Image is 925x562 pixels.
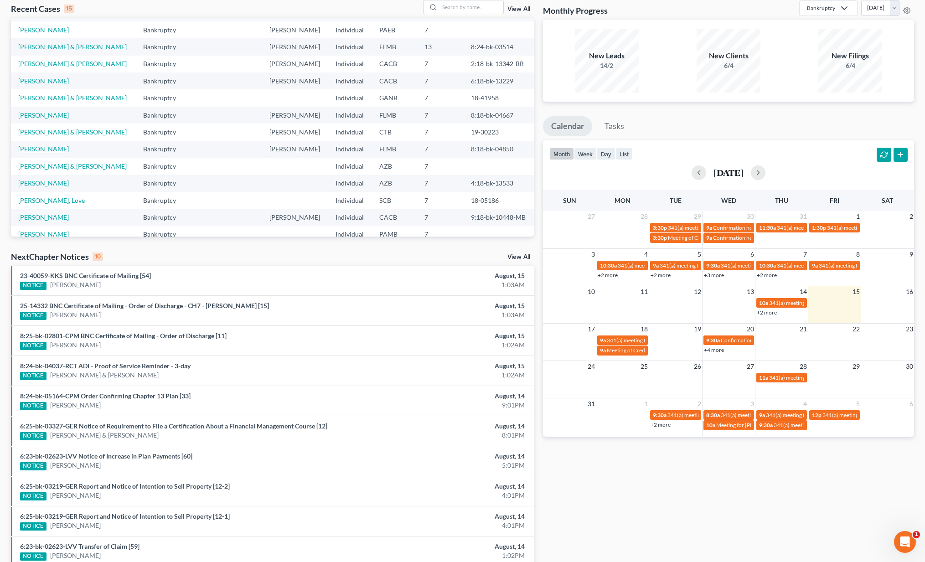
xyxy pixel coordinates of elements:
a: [PERSON_NAME] & [PERSON_NAME] [50,371,159,380]
span: 3:30p [653,224,667,231]
div: 1:02AM [363,340,525,350]
span: 341(a) meeting for [PERSON_NAME] [766,412,854,418]
a: [PERSON_NAME] [18,26,69,34]
a: 6:23-bk-02623-LVV Transfer of Claim [59] [20,542,140,550]
span: 10 [587,286,596,297]
span: 28 [799,361,808,372]
span: 1:30p [812,224,826,231]
span: 27 [587,211,596,222]
div: Bankruptcy [807,4,835,12]
span: 1 [913,531,920,538]
a: [PERSON_NAME] & [PERSON_NAME] [18,60,127,67]
td: [PERSON_NAME] [262,38,328,55]
td: [PERSON_NAME] [262,21,328,38]
span: 29 [852,361,861,372]
span: Sat [882,196,893,204]
span: 19 [693,324,702,335]
td: Bankruptcy [136,158,194,175]
span: 15 [852,286,861,297]
a: +2 more [651,272,671,278]
span: 8:30a [706,412,720,418]
span: 341(a) meeting for [PERSON_NAME] & [PERSON_NAME] De [PERSON_NAME] [618,262,806,269]
span: 341(a) meeting for [PERSON_NAME] [660,262,748,269]
a: [PERSON_NAME] & [PERSON_NAME] [18,162,127,170]
span: 341(a) meeting for [PERSON_NAME] [721,262,809,269]
td: 7 [417,226,464,243]
td: Individual [328,56,372,72]
td: Individual [328,175,372,192]
div: New Filings [818,51,882,61]
td: 18-41958 [464,89,534,106]
td: 8:18-bk-04850 [464,141,534,158]
a: +4 more [704,346,724,353]
a: Calendar [543,116,592,136]
td: Bankruptcy [136,89,194,106]
span: 341(a) meeting for [PERSON_NAME] [827,224,915,231]
a: +2 more [651,421,671,428]
span: 341(a) meeting for [PERSON_NAME] [668,224,756,231]
span: 12 [693,286,702,297]
div: NextChapter Notices [11,251,103,262]
span: 6 [909,398,914,409]
a: 8:24-bk-05164-CPM Order Confirming Chapter 13 Plan [33] [20,392,191,400]
td: GANB [372,89,418,106]
td: CACB [372,56,418,72]
td: 7 [417,21,464,38]
span: 21 [799,324,808,335]
span: 5 [697,249,702,260]
div: Recent Cases [11,3,74,14]
a: [PERSON_NAME] & [PERSON_NAME] [50,431,159,440]
a: [PERSON_NAME] [18,77,69,85]
span: 341(a) meeting for [PERSON_NAME] [822,412,910,418]
td: [PERSON_NAME] [262,141,328,158]
span: 20 [746,324,755,335]
span: 9:30a [706,262,720,269]
span: 16 [905,286,914,297]
span: 31 [799,211,808,222]
td: Individual [328,158,372,175]
div: August, 14 [363,452,525,461]
span: Confirmation hearing for [PERSON_NAME] & [PERSON_NAME] [713,224,865,231]
td: FLMB [372,107,418,124]
div: 6/4 [818,61,882,70]
td: 8:24-bk-03514 [464,38,534,55]
a: [PERSON_NAME] [50,401,101,410]
td: 7 [417,141,464,158]
div: NOTICE [20,282,47,290]
span: 9a [706,224,712,231]
div: 8:01PM [363,431,525,440]
a: View All [507,6,530,12]
span: 29 [693,211,702,222]
a: 8:25-bk-02801-CPM BNC Certificate of Mailing - Order of Discharge [11] [20,332,227,340]
td: Bankruptcy [136,124,194,140]
div: August, 14 [363,422,525,431]
td: Individual [328,192,372,209]
div: August, 15 [363,361,525,371]
td: CACB [372,209,418,226]
a: [PERSON_NAME] [50,310,101,320]
td: FLMB [372,141,418,158]
a: [PERSON_NAME] & [PERSON_NAME] [18,43,127,51]
td: 18-05186 [464,192,534,209]
td: AZB [372,158,418,175]
td: Bankruptcy [136,226,194,243]
button: list [615,148,633,160]
a: 25-14332 BNC Certificate of Mailing - Order of Discharge - CH7 - [PERSON_NAME] [15] [20,302,269,309]
div: August, 15 [363,301,525,310]
div: 10 [93,253,103,261]
td: Individual [328,141,372,158]
td: CTB [372,124,418,140]
td: Bankruptcy [136,209,194,226]
div: 1:02AM [363,371,525,380]
a: 6:25-bk-03219-GER Report and Notice of Intention to Sell Property [12-1] [20,512,230,520]
td: 7 [417,209,464,226]
a: [PERSON_NAME] & [PERSON_NAME] [18,128,127,136]
td: [PERSON_NAME] [262,72,328,89]
div: 4:01PM [363,491,525,500]
a: 8:24-bk-04037-RCT ADI - Proof of Service Reminder - 3-day [20,362,191,370]
span: 13 [746,286,755,297]
span: Mon [615,196,630,204]
td: Individual [328,89,372,106]
div: NOTICE [20,312,47,320]
span: Tue [670,196,682,204]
